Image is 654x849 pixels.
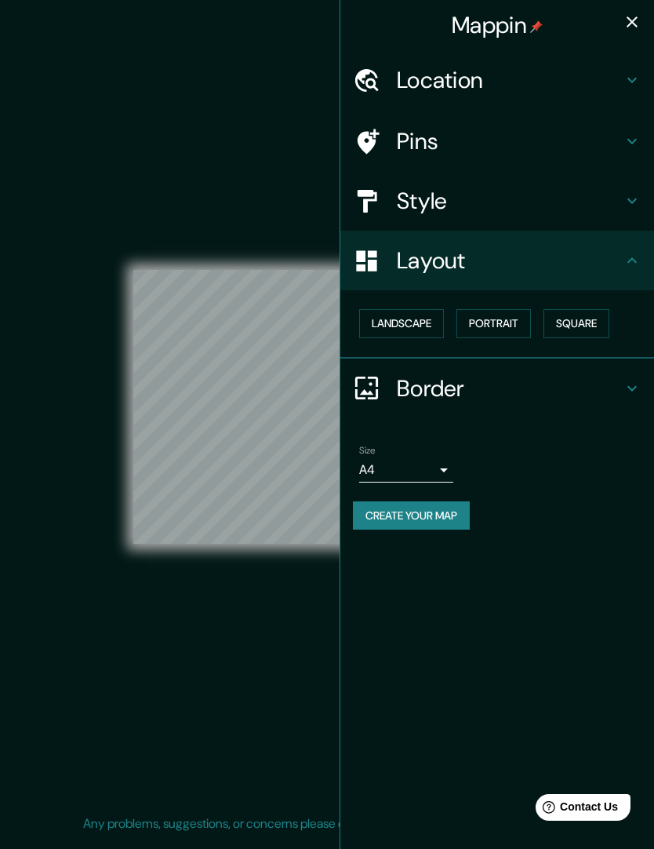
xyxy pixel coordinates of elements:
[340,111,654,171] div: Pins
[397,127,623,155] h4: Pins
[456,309,531,338] button: Portrait
[340,359,654,418] div: Border
[397,374,623,403] h4: Border
[83,814,565,833] p: Any problems, suggestions, or concerns please email .
[353,501,470,530] button: Create your map
[543,309,609,338] button: Square
[359,457,453,483] div: A4
[452,11,543,39] h4: Mappin
[359,443,376,457] label: Size
[530,20,543,33] img: pin-icon.png
[340,171,654,231] div: Style
[340,231,654,290] div: Layout
[133,270,521,544] canvas: Map
[514,788,637,832] iframe: Help widget launcher
[397,246,623,275] h4: Layout
[397,66,623,94] h4: Location
[340,50,654,110] div: Location
[397,187,623,215] h4: Style
[359,309,444,338] button: Landscape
